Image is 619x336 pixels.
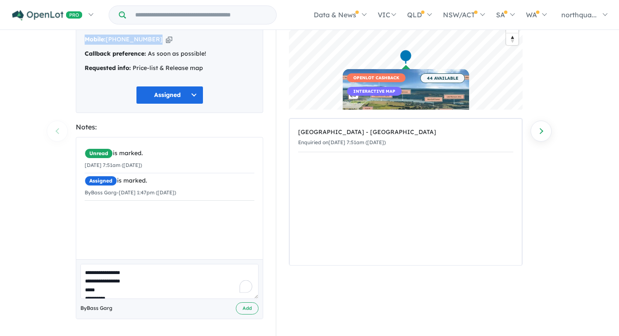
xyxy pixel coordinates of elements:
input: Try estate name, suburb, builder or developer [128,6,275,24]
strong: Callback preference: [85,50,146,57]
small: By Bass Garg - [DATE] 1:47pm ([DATE]) [85,189,176,196]
small: Enquiried on [DATE] 7:51am ([DATE]) [298,139,386,145]
img: Openlot PRO Logo White [12,10,83,21]
span: Assigned [85,176,117,186]
span: OPENLOT CASHBACK [347,73,406,82]
span: 44 AVAILABLE [420,73,465,83]
button: Copy [166,35,172,44]
div: Notes: [76,121,263,133]
span: By Bass Garg [80,304,112,312]
strong: Requested info: [85,64,131,72]
div: is marked. [85,176,254,186]
div: [GEOGRAPHIC_DATA] - [GEOGRAPHIC_DATA] [298,127,513,137]
button: Assigned [136,86,203,104]
div: is marked. [85,148,254,159]
canvas: Map [289,4,523,110]
button: Reset bearing to north [506,33,518,45]
a: OPENLOT CASHBACKINTERACTIVE MAP 44 AVAILABLE [343,69,469,139]
span: INTERACTIVE MAP [347,87,402,96]
small: [DATE] 7:51am ([DATE]) [85,162,142,168]
span: northqua... [561,11,597,19]
div: Price-list & Release map [85,63,254,73]
a: [PHONE_NUMBER] [106,35,163,43]
textarea: To enrich screen reader interactions, please activate Accessibility in Grammarly extension settings [80,264,259,299]
div: As soon as possible! [85,49,254,59]
a: [GEOGRAPHIC_DATA] - [GEOGRAPHIC_DATA]Enquiried on[DATE] 7:51am ([DATE]) [298,123,513,152]
strong: Mobile: [85,35,106,43]
button: Add [236,302,259,314]
div: Map marker [400,49,412,65]
span: Unread [85,148,113,159]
